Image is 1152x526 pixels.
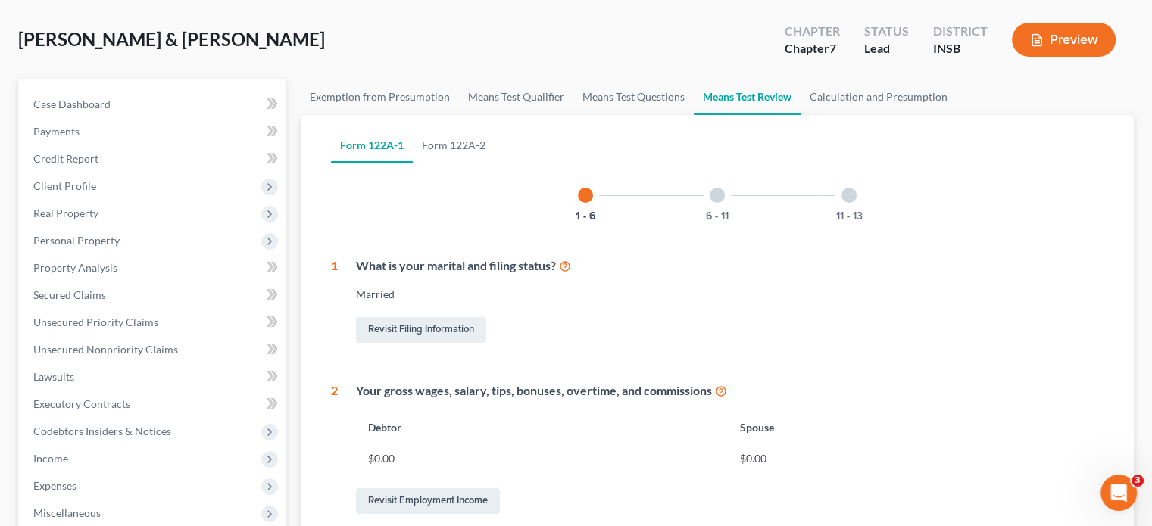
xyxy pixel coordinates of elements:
span: Lawsuits [33,370,74,383]
div: Married [356,287,1104,302]
span: Secured Claims [33,288,106,301]
span: Personal Property [33,234,120,247]
a: Lawsuits [21,363,286,391]
span: 3 [1132,475,1144,487]
button: Preview [1012,23,1116,57]
span: Codebtors Insiders & Notices [33,425,171,437]
a: Executory Contracts [21,391,286,418]
button: 11 - 13 [836,211,863,222]
a: Revisit Filing Information [356,317,486,343]
span: Miscellaneous [33,506,101,519]
a: Secured Claims [21,282,286,309]
button: 1 - 6 [576,211,596,222]
a: Calculation and Presumption [801,79,957,115]
div: 1 [331,257,338,346]
th: Spouse [727,411,1104,444]
span: Case Dashboard [33,98,111,110]
a: Case Dashboard [21,91,286,118]
a: Unsecured Nonpriority Claims [21,336,286,363]
div: Chapter [785,23,840,40]
span: [PERSON_NAME] & [PERSON_NAME] [18,28,325,50]
a: Means Test Review [694,79,801,115]
span: Real Property [33,207,98,219]
div: Lead [864,40,909,58]
div: Chapter [785,40,840,58]
a: Exemption from Presumption [301,79,459,115]
div: Your gross wages, salary, tips, bonuses, overtime, and commissions [356,382,1104,400]
td: $0.00 [356,444,727,473]
div: INSB [933,40,988,58]
a: Property Analysis [21,254,286,282]
a: Unsecured Priority Claims [21,309,286,336]
span: Expenses [33,479,76,492]
div: 2 [331,382,338,517]
a: Means Test Qualifier [459,79,573,115]
a: Payments [21,118,286,145]
div: What is your marital and filing status? [356,257,1104,275]
span: Credit Report [33,152,98,165]
a: Credit Report [21,145,286,173]
iframe: Intercom live chat [1100,475,1137,511]
div: District [933,23,988,40]
span: Unsecured Nonpriority Claims [33,343,178,356]
span: Payments [33,125,80,138]
span: Property Analysis [33,261,117,274]
span: Executory Contracts [33,397,130,410]
span: Client Profile [33,179,96,192]
td: $0.00 [727,444,1104,473]
a: Form 122A-1 [331,127,413,163]
button: 6 - 11 [706,211,729,222]
th: Debtor [356,411,727,444]
span: 7 [829,41,836,55]
span: Unsecured Priority Claims [33,316,158,328]
a: Revisit Employment Income [356,488,500,514]
div: Status [864,23,909,40]
a: Means Test Questions [573,79,694,115]
span: Income [33,452,68,465]
a: Form 122A-2 [413,127,495,163]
